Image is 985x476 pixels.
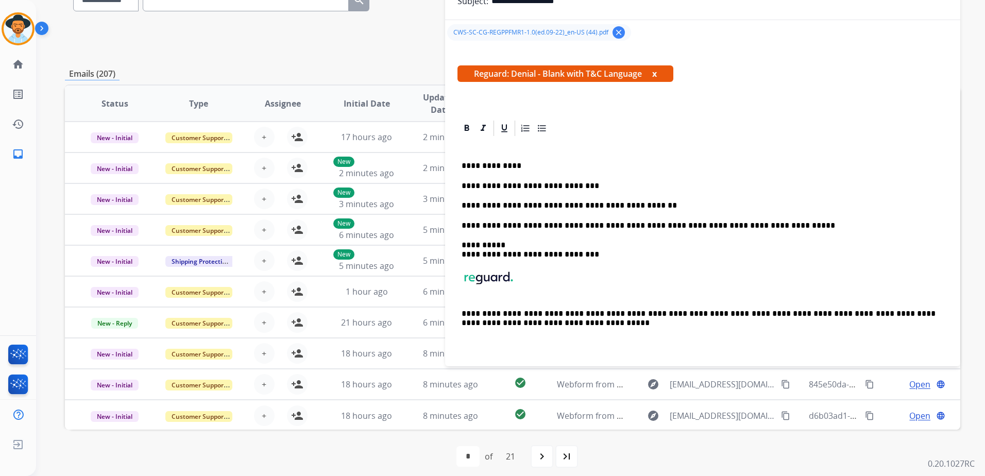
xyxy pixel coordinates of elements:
[291,410,303,422] mat-icon: person_add
[341,131,392,143] span: 17 hours ago
[254,158,275,178] button: +
[936,380,945,389] mat-icon: language
[12,88,24,100] mat-icon: list_alt
[262,410,266,422] span: +
[536,450,548,463] mat-icon: navigate_next
[909,378,930,390] span: Open
[165,194,232,205] span: Customer Support
[498,446,523,467] div: 21
[614,28,623,37] mat-icon: clear
[339,260,394,271] span: 5 minutes ago
[534,121,550,136] div: Bullet List
[165,163,232,174] span: Customer Support
[12,148,24,160] mat-icon: inbox
[165,411,232,422] span: Customer Support
[485,450,492,463] div: of
[457,65,673,82] span: Reguard: Denial - Blank with T&C Language
[254,405,275,426] button: +
[423,131,478,143] span: 2 minutes ago
[341,348,392,359] span: 18 hours ago
[291,378,303,390] mat-icon: person_add
[254,374,275,395] button: +
[423,410,478,421] span: 8 minutes ago
[65,67,120,80] p: Emails (207)
[91,163,139,174] span: New - Initial
[165,318,232,329] span: Customer Support
[475,121,491,136] div: Italic
[333,218,354,229] p: New
[262,162,266,174] span: +
[341,410,392,421] span: 18 hours ago
[254,127,275,147] button: +
[291,162,303,174] mat-icon: person_add
[781,411,790,420] mat-icon: content_copy
[423,379,478,390] span: 8 minutes ago
[333,249,354,260] p: New
[423,193,478,205] span: 3 minutes ago
[101,97,128,110] span: Status
[262,316,266,329] span: +
[165,256,236,267] span: Shipping Protection
[453,28,608,37] span: CWS-SC-CG-REGPPFMR1-1.0(ed.09-22)_en-US (44).pdf
[423,348,478,359] span: 8 minutes ago
[497,121,512,136] div: Underline
[262,131,266,143] span: +
[423,224,478,235] span: 5 minutes ago
[254,219,275,240] button: +
[291,131,303,143] mat-icon: person_add
[254,312,275,333] button: +
[339,167,394,179] span: 2 minutes ago
[909,410,930,422] span: Open
[557,379,790,390] span: Webform from [EMAIL_ADDRESS][DOMAIN_NAME] on [DATE]
[423,162,478,174] span: 2 minutes ago
[423,255,478,266] span: 5 minutes ago
[91,349,139,360] span: New - Initial
[91,380,139,390] span: New - Initial
[91,287,139,298] span: New - Initial
[341,317,392,328] span: 21 hours ago
[262,193,266,205] span: +
[291,285,303,298] mat-icon: person_add
[262,347,266,360] span: +
[91,225,139,236] span: New - Initial
[165,287,232,298] span: Customer Support
[91,411,139,422] span: New - Initial
[91,256,139,267] span: New - Initial
[254,250,275,271] button: +
[254,189,275,209] button: +
[291,224,303,236] mat-icon: person_add
[670,378,775,390] span: [EMAIL_ADDRESS][DOMAIN_NAME]
[561,450,573,463] mat-icon: last_page
[809,379,965,390] span: 845e50da-323a-4702-8bc5-28fe64c05ee2
[262,254,266,267] span: +
[12,118,24,130] mat-icon: history
[670,410,775,422] span: [EMAIL_ADDRESS][DOMAIN_NAME]
[333,157,354,167] p: New
[423,286,478,297] span: 6 minutes ago
[647,378,659,390] mat-icon: explore
[165,225,232,236] span: Customer Support
[91,194,139,205] span: New - Initial
[254,281,275,302] button: +
[344,97,390,110] span: Initial Date
[647,410,659,422] mat-icon: explore
[91,132,139,143] span: New - Initial
[417,91,464,116] span: Updated Date
[518,121,533,136] div: Ordered List
[423,317,478,328] span: 6 minutes ago
[459,121,474,136] div: Bold
[254,343,275,364] button: +
[346,286,388,297] span: 1 hour ago
[341,379,392,390] span: 18 hours ago
[557,410,790,421] span: Webform from [EMAIL_ADDRESS][DOMAIN_NAME] on [DATE]
[514,377,527,389] mat-icon: check_circle
[333,188,354,198] p: New
[291,254,303,267] mat-icon: person_add
[4,14,32,43] img: avatar
[91,318,138,329] span: New - Reply
[865,411,874,420] mat-icon: content_copy
[165,380,232,390] span: Customer Support
[291,193,303,205] mat-icon: person_add
[165,132,232,143] span: Customer Support
[262,378,266,390] span: +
